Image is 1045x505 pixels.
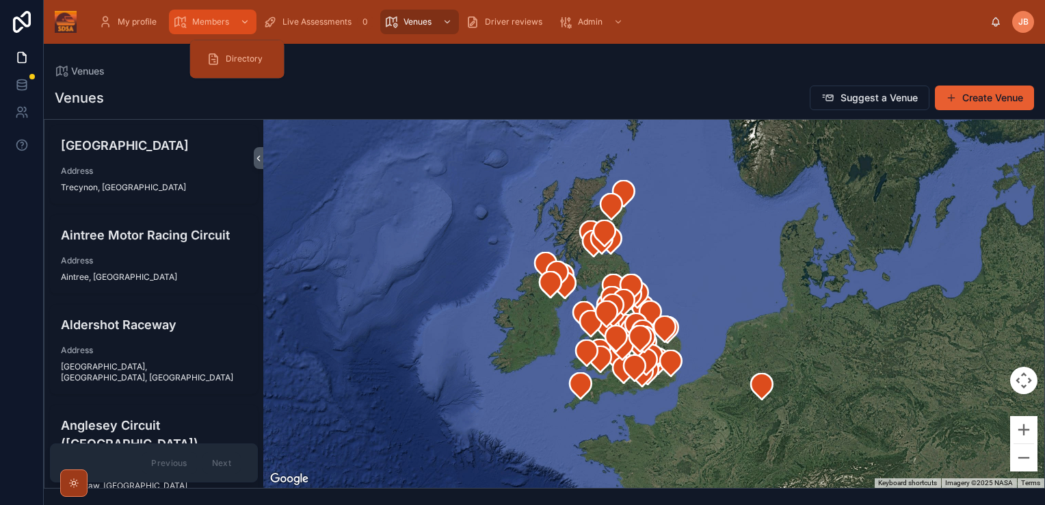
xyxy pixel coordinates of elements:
[71,64,105,78] span: Venues
[55,64,105,78] a: Venues
[61,345,247,356] span: Address
[61,255,247,266] span: Address
[50,215,258,294] a: Aintree Motor Racing CircuitAddressAintree, [GEOGRAPHIC_DATA]
[94,10,166,34] a: My profile
[878,478,937,488] button: Keyboard shortcuts
[282,16,352,27] span: Live Assessments
[1021,479,1040,487] a: Terms (opens in new tab)
[55,88,104,107] h1: Venues
[404,16,432,27] span: Venues
[61,272,247,283] span: Aintree, [GEOGRAPHIC_DATA]
[61,361,247,383] span: [GEOGRAPHIC_DATA], [GEOGRAPHIC_DATA], [GEOGRAPHIC_DATA]
[118,16,157,27] span: My profile
[380,10,459,34] a: Venues
[55,11,77,33] img: App logo
[555,10,630,34] a: Admin
[1010,367,1037,394] button: Map camera controls
[50,305,258,394] a: Aldershot RacewayAddress[GEOGRAPHIC_DATA], [GEOGRAPHIC_DATA], [GEOGRAPHIC_DATA]
[267,470,312,488] img: Google
[841,91,918,105] span: Suggest a Venue
[578,16,603,27] span: Admin
[945,479,1013,487] span: Imagery ©2025 NASA
[61,136,247,155] h4: [GEOGRAPHIC_DATA]
[61,416,247,453] h4: Anglesey Circuit ([GEOGRAPHIC_DATA])
[61,315,247,334] h4: Aldershot Raceway
[50,405,258,502] a: Anglesey Circuit ([GEOGRAPHIC_DATA])AddressAberffraw, [GEOGRAPHIC_DATA]
[1010,444,1037,471] button: Zoom out
[61,182,247,193] span: Trecynon, [GEOGRAPHIC_DATA]
[357,14,373,30] div: 0
[810,86,929,110] button: Suggest a Venue
[1010,416,1037,443] button: Zoom in
[259,10,378,34] a: Live Assessments0
[50,125,258,204] a: [GEOGRAPHIC_DATA]AddressTrecynon, [GEOGRAPHIC_DATA]
[226,53,263,64] span: Directory
[169,10,256,34] a: Members
[88,7,990,37] div: scrollable content
[935,86,1034,110] button: Create Venue
[267,470,312,488] a: Open this area in Google Maps (opens a new window)
[61,226,247,244] h4: Aintree Motor Racing Circuit
[192,16,229,27] span: Members
[61,480,247,491] span: Aberffraw, [GEOGRAPHIC_DATA]
[61,166,247,177] span: Address
[198,47,276,71] a: Directory
[462,10,552,34] a: Driver reviews
[485,16,542,27] span: Driver reviews
[1018,16,1029,27] span: JB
